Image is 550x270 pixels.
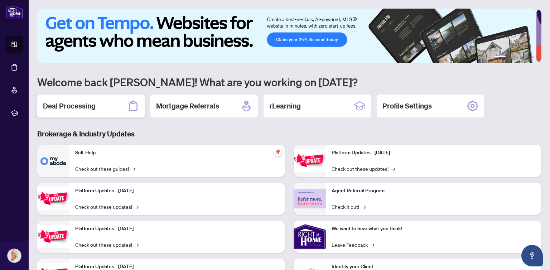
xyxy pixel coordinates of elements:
[332,225,536,233] p: We want to hear what you think!
[132,165,135,173] span: →
[37,187,69,210] img: Platform Updates - September 16, 2025
[75,203,139,211] a: Check out these updates!→
[362,203,366,211] span: →
[494,56,506,59] button: 1
[75,149,279,157] p: Self-Help
[75,165,135,173] a: Check out these guides!→
[8,249,21,262] img: Profile Icon
[6,5,23,19] img: logo
[332,165,395,173] a: Check out these updates!→
[332,203,366,211] a: Check it out!→
[75,187,279,195] p: Platform Updates - [DATE]
[156,101,219,111] h2: Mortgage Referrals
[43,101,96,111] h2: Deal Processing
[520,56,523,59] button: 4
[135,241,139,249] span: →
[391,165,395,173] span: →
[514,56,517,59] button: 3
[294,149,326,172] img: Platform Updates - June 23, 2025
[526,56,529,59] button: 5
[37,129,541,139] h3: Brokerage & Industry Updates
[332,149,536,157] p: Platform Updates - [DATE]
[332,241,374,249] a: Leave Feedback→
[135,203,139,211] span: →
[274,148,282,156] span: pushpin
[37,225,69,248] img: Platform Updates - July 21, 2025
[75,241,139,249] a: Check out these updates!→
[508,56,511,59] button: 2
[294,221,326,253] img: We want to hear what you think!
[269,101,301,111] h2: rLearning
[37,75,541,89] h1: Welcome back [PERSON_NAME]! What are you working on [DATE]?
[294,189,326,208] img: Agent Referral Program
[371,241,374,249] span: →
[382,101,432,111] h2: Profile Settings
[75,225,279,233] p: Platform Updates - [DATE]
[37,9,536,63] img: Slide 0
[531,56,534,59] button: 6
[332,187,536,195] p: Agent Referral Program
[521,245,543,266] button: Open asap
[37,145,69,177] img: Self-Help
